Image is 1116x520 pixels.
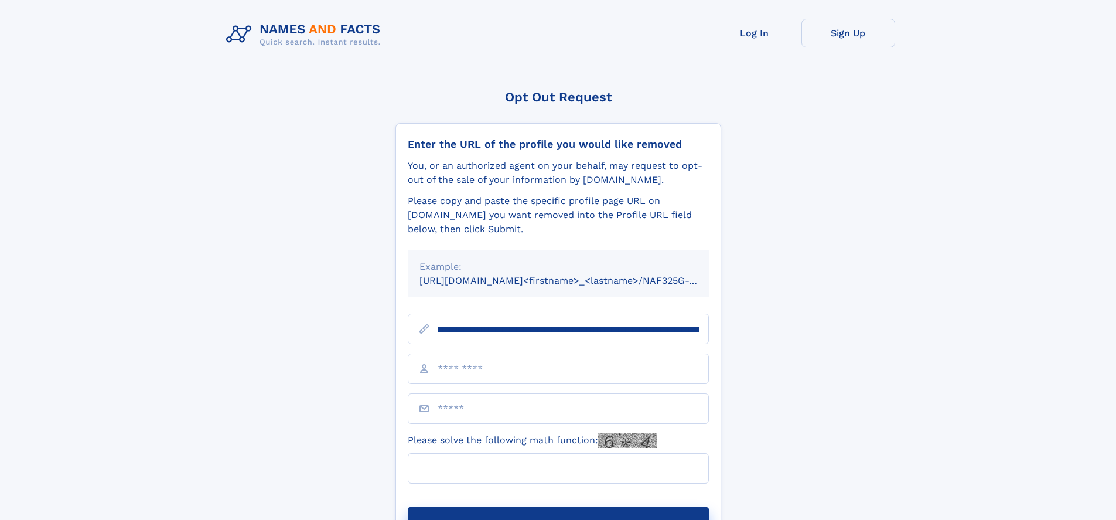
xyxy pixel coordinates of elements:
[408,138,709,151] div: Enter the URL of the profile you would like removed
[408,433,657,448] label: Please solve the following math function:
[221,19,390,50] img: Logo Names and Facts
[408,159,709,187] div: You, or an authorized agent on your behalf, may request to opt-out of the sale of your informatio...
[419,260,697,274] div: Example:
[801,19,895,47] a: Sign Up
[408,194,709,236] div: Please copy and paste the specific profile page URL on [DOMAIN_NAME] you want removed into the Pr...
[395,90,721,104] div: Opt Out Request
[419,275,731,286] small: [URL][DOMAIN_NAME]<firstname>_<lastname>/NAF325G-xxxxxxxx
[708,19,801,47] a: Log In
